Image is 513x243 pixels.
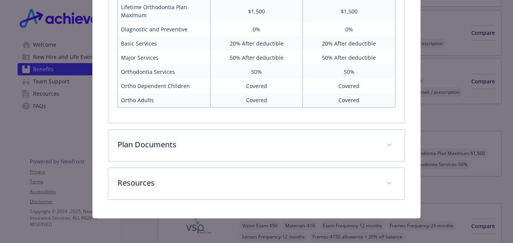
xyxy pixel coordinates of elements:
td: 50% [303,65,395,79]
td: 50% [210,65,303,79]
td: Basic Services [118,36,211,51]
td: 0% [303,22,395,36]
td: Covered [210,93,303,108]
td: 20% After deductible [303,36,395,51]
td: Covered [210,79,303,93]
td: 20% After deductible [210,36,303,51]
div: Plan Documents [108,130,405,161]
td: Major Services [118,51,211,65]
p: Resources [118,177,377,189]
p: Plan Documents [118,139,377,150]
td: 50% After deductible [303,51,395,65]
td: Covered [303,93,395,108]
div: Resources [108,168,405,199]
td: Diagnostic and Preventive [118,22,211,36]
td: 0% [210,22,303,36]
td: 50% After deductible [210,51,303,65]
td: Covered [303,79,395,93]
td: Ortho Adults [118,93,211,108]
td: Orthodontia Services [118,65,211,79]
td: Ortho Dependent Children [118,79,211,93]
